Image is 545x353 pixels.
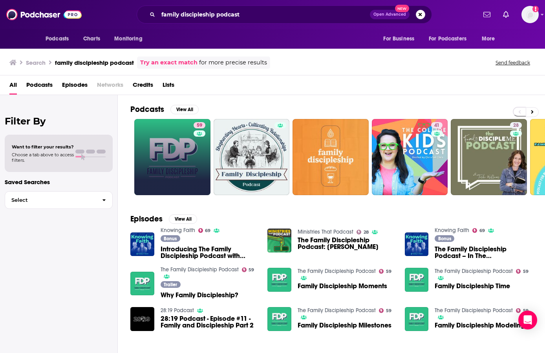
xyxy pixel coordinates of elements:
[205,229,210,232] span: 69
[161,307,194,314] a: 28:19 Podcast
[429,33,466,44] span: For Podcasters
[435,283,510,289] a: Family Discipleship Time
[532,6,539,12] svg: Add a profile image
[267,229,291,252] img: The Family Discipleship Podcast: Adam Griffin
[435,322,525,329] a: Family Discipleship Modeling
[55,59,134,66] h3: family discipleship podcast
[435,227,469,234] a: Knowing Faith
[134,119,210,195] a: 59
[516,308,529,313] a: 59
[130,307,154,331] img: 28:19 Podcast - Episode #11 - Family and Discipleship Part 2
[472,228,485,233] a: 69
[516,269,529,274] a: 59
[109,31,152,46] button: open menu
[40,31,79,46] button: open menu
[133,79,153,95] span: Credits
[518,311,537,329] div: Open Intercom Messenger
[130,214,163,224] h2: Episodes
[431,122,443,128] a: 41
[513,122,519,130] span: 28
[130,232,154,256] img: Introducing The Family Discipleship Podcast with Adam Griffin
[480,8,494,21] a: Show notifications dropdown
[521,6,539,23] span: Logged in as BenLaurro
[12,152,74,163] span: Choose a tab above to access filters.
[130,214,197,224] a: EpisodesView All
[140,58,198,67] a: Try an exact match
[493,59,532,66] button: Send feedback
[500,8,512,21] a: Show notifications dropdown
[298,237,395,250] a: The Family Discipleship Podcast: Adam Griffin
[194,122,205,128] a: 59
[405,232,429,256] a: The Family Discipleship Podcast – In The Wilkin Home with Jen Wilkin
[378,31,424,46] button: open menu
[383,33,414,44] span: For Business
[6,7,82,22] img: Podchaser - Follow, Share and Rate Podcasts
[130,272,154,296] img: Why Family Discipleship?
[438,236,451,241] span: Bonus
[435,246,532,259] a: The Family Discipleship Podcast – In The Wilkin Home with Jen Wilkin
[197,122,202,130] span: 59
[523,309,529,313] span: 59
[5,115,113,127] h2: Filter By
[169,214,197,224] button: View All
[161,246,258,259] a: Introducing The Family Discipleship Podcast with Adam Griffin
[164,236,177,241] span: Bonus
[164,282,177,287] span: Trailer
[9,79,17,95] span: All
[434,122,439,130] span: 41
[161,315,258,329] a: 28:19 Podcast - Episode #11 - Family and Discipleship Part 2
[298,268,376,274] a: The Family Discipleship Podcast
[364,230,369,234] span: 28
[5,191,113,209] button: Select
[386,270,391,273] span: 59
[130,104,164,114] h2: Podcasts
[298,322,391,329] a: Family Discipleship Milestones
[5,178,113,186] p: Saved Searches
[298,237,395,250] span: The Family Discipleship Podcast: [PERSON_NAME]
[405,268,429,292] img: Family Discipleship Time
[435,246,532,259] span: The Family Discipleship Podcast – In The [PERSON_NAME] Home with [PERSON_NAME]
[249,268,254,272] span: 59
[298,283,387,289] a: Family Discipleship Moments
[161,292,238,298] a: Why Family Discipleship?
[395,5,409,12] span: New
[373,13,406,16] span: Open Advanced
[405,307,429,331] img: Family Discipleship Modeling
[5,198,96,203] span: Select
[521,6,539,23] button: Show profile menu
[523,270,529,273] span: 59
[479,229,485,232] span: 69
[161,246,258,259] span: Introducing The Family Discipleship Podcast with [PERSON_NAME]
[26,79,53,95] a: Podcasts
[62,79,88,95] a: Episodes
[267,307,291,331] a: Family Discipleship Milestones
[97,79,123,95] span: Networks
[267,268,291,292] img: Family Discipleship Moments
[137,5,432,24] div: Search podcasts, credits, & more...
[298,307,376,314] a: The Family Discipleship Podcast
[46,33,69,44] span: Podcasts
[12,144,74,150] span: Want to filter your results?
[482,33,495,44] span: More
[379,269,391,274] a: 59
[163,79,174,95] a: Lists
[114,33,142,44] span: Monitoring
[298,229,353,235] a: Ministries That Podcast
[161,227,195,234] a: Knowing Faith
[26,59,46,66] h3: Search
[170,105,199,114] button: View All
[357,230,369,234] a: 28
[78,31,105,46] a: Charts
